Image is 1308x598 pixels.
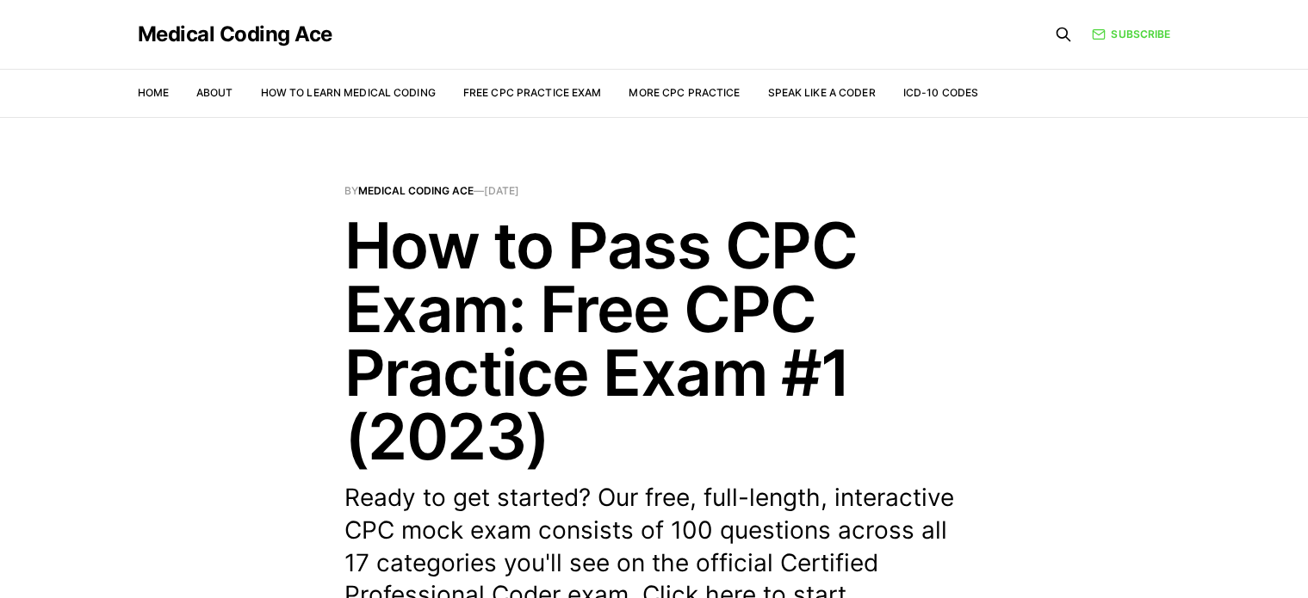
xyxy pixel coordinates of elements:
[196,86,233,99] a: About
[261,86,436,99] a: How to Learn Medical Coding
[463,86,602,99] a: Free CPC Practice Exam
[138,24,332,45] a: Medical Coding Ace
[358,184,474,197] a: Medical Coding Ace
[629,86,740,99] a: More CPC Practice
[768,86,876,99] a: Speak Like a Coder
[344,186,964,196] span: By —
[138,86,169,99] a: Home
[1092,26,1170,42] a: Subscribe
[344,213,964,468] h1: How to Pass CPC Exam: Free CPC Practice Exam #1 (2023)
[484,184,519,197] time: [DATE]
[903,86,978,99] a: ICD-10 Codes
